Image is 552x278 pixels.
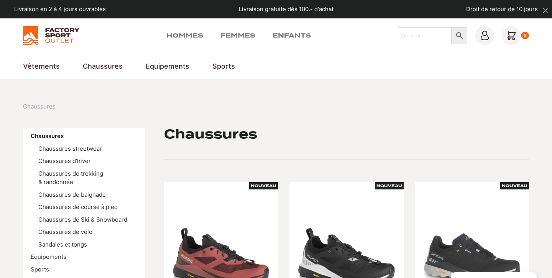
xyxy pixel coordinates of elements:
a: Enfants [273,31,311,40]
a: Vêtements [23,61,60,71]
p: Livraison en 2 à 4 jours ouvrables [14,5,106,14]
a: Chaussures de trekking & randonnée [38,170,103,186]
input: Chercher [398,27,452,44]
a: Chaussures de course à pied [38,203,118,211]
a: Chaussures de vélo [38,228,92,235]
a: Sports [212,61,235,71]
a: Chaussures de baignade [38,191,106,198]
a: Hommes [166,31,203,40]
span: Chaussures [23,102,56,111]
p: Droit de retour de 10 jours [466,5,538,14]
a: Sports [31,266,49,273]
div: 0 [521,32,529,39]
button: dismiss [539,4,552,17]
a: Equipements [146,61,189,71]
a: Chaussures streetwear [38,145,102,152]
a: Sandales et tongs [38,241,87,248]
nav: breadcrumbs [23,102,56,111]
a: Chaussures d'hiver [38,157,91,164]
h1: Chaussures [164,128,257,140]
p: Livraison gratuite dès 100.- d'achat [239,5,333,14]
a: Femmes [220,31,255,40]
a: Chaussures [31,132,64,140]
img: Factory Sport Outlet [23,26,79,45]
a: Chaussures [83,61,123,71]
a: Chaussures de Ski & Snowboard [38,216,127,223]
a: Equipements [31,253,66,260]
